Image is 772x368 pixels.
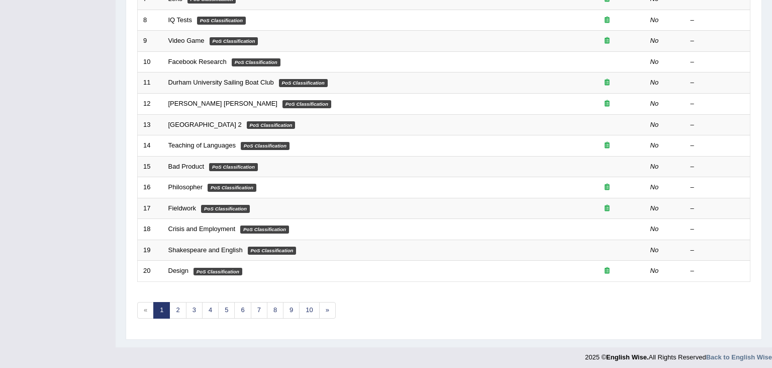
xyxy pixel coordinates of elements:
a: [PERSON_NAME] [PERSON_NAME] [168,100,277,107]
em: No [650,225,659,233]
em: No [650,79,659,86]
em: No [650,100,659,107]
a: 5 [218,302,235,319]
div: – [691,57,745,67]
em: No [650,163,659,170]
em: No [650,16,659,24]
em: No [650,58,659,65]
div: – [691,266,745,276]
div: Exam occurring question [575,36,639,46]
a: 7 [251,302,267,319]
div: Exam occurring question [575,99,639,109]
span: « [137,302,154,319]
em: No [650,267,659,274]
em: No [650,37,659,44]
a: Crisis and Employment [168,225,236,233]
td: 20 [138,261,163,282]
em: PoS Classification [194,268,242,276]
em: PoS Classification [282,100,331,108]
a: 10 [299,302,319,319]
a: 2 [169,302,186,319]
em: PoS Classification [241,142,289,150]
a: 6 [234,302,251,319]
div: – [691,162,745,172]
a: Back to English Wise [706,353,772,361]
em: PoS Classification [209,163,258,171]
td: 10 [138,51,163,72]
div: Exam occurring question [575,183,639,192]
em: No [650,183,659,191]
td: 11 [138,72,163,94]
div: 2025 © All Rights Reserved [585,347,772,362]
em: PoS Classification [247,121,296,129]
td: 18 [138,219,163,240]
a: Bad Product [168,163,205,170]
em: PoS Classification [248,247,297,255]
td: 8 [138,10,163,31]
div: Exam occurring question [575,266,639,276]
em: No [650,121,659,128]
a: Teaching of Languages [168,141,236,149]
div: Exam occurring question [575,204,639,213]
a: Durham University Sailing Boat Club [168,79,274,86]
div: Exam occurring question [575,78,639,88]
td: 13 [138,114,163,135]
td: 17 [138,198,163,219]
em: PoS Classification [240,226,289,234]
em: No [650,246,659,254]
div: – [691,36,745,46]
em: PoS Classification [208,184,256,192]
a: 3 [186,302,203,319]
a: 9 [283,302,300,319]
div: – [691,183,745,192]
td: 19 [138,240,163,261]
div: – [691,78,745,88]
td: 9 [138,31,163,52]
a: Fieldwork [168,204,197,212]
a: » [319,302,336,319]
em: PoS Classification [279,79,328,87]
td: 15 [138,156,163,177]
em: PoS Classification [201,205,250,213]
a: Shakespeare and English [168,246,243,254]
div: – [691,141,745,151]
div: – [691,99,745,109]
em: PoS Classification [232,58,280,66]
a: 4 [202,302,219,319]
div: Exam occurring question [575,16,639,25]
a: Facebook Research [168,58,227,65]
div: – [691,16,745,25]
div: – [691,120,745,130]
em: PoS Classification [197,17,246,25]
a: Design [168,267,188,274]
strong: English Wise. [606,353,648,361]
a: [GEOGRAPHIC_DATA] 2 [168,121,242,128]
em: PoS Classification [210,37,258,45]
em: No [650,204,659,212]
td: 14 [138,135,163,157]
td: 12 [138,93,163,114]
div: – [691,246,745,255]
a: 8 [267,302,283,319]
div: – [691,204,745,213]
a: IQ Tests [168,16,192,24]
a: Philosopher [168,183,203,191]
div: – [691,225,745,234]
a: 1 [153,302,170,319]
a: Video Game [168,37,205,44]
em: No [650,141,659,149]
td: 16 [138,177,163,198]
div: Exam occurring question [575,141,639,151]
